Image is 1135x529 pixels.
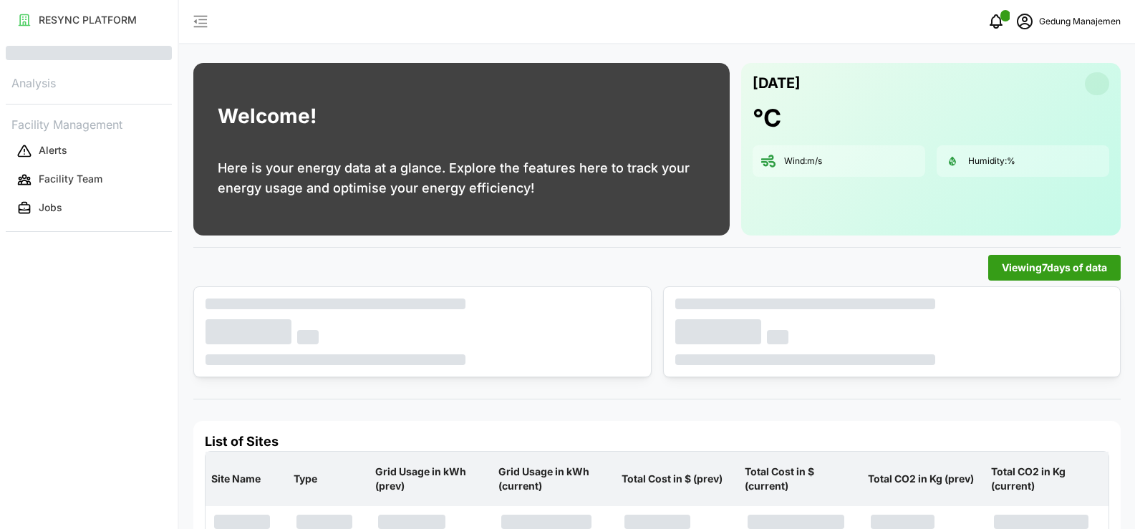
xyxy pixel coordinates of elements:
p: Total CO2 in Kg (current) [988,453,1106,505]
a: Alerts [6,137,172,165]
p: [DATE] [753,72,801,95]
p: Humidity: % [968,155,1015,168]
p: Grid Usage in kWh (prev) [372,453,490,505]
button: Jobs [6,195,172,221]
p: Total CO2 in Kg (prev) [865,460,982,498]
p: Here is your energy data at a glance. Explore the features here to track your energy usage and op... [218,158,705,198]
p: Facility Management [6,113,172,134]
p: Site Name [208,460,285,498]
p: Facility Team [39,172,102,186]
a: RESYNC PLATFORM [6,6,172,34]
h4: List of Sites [205,432,1109,451]
button: schedule [1010,7,1039,36]
h1: °C [753,102,781,134]
p: Wind: m/s [784,155,822,168]
p: Total Cost in $ (current) [742,453,859,505]
p: Alerts [39,143,67,157]
h1: Welcome! [218,101,317,132]
p: Total Cost in $ (prev) [619,460,736,498]
button: Facility Team [6,167,172,193]
button: notifications [982,7,1010,36]
p: Jobs [39,200,62,215]
button: RESYNC PLATFORM [6,7,172,33]
p: Type [291,460,367,498]
p: Grid Usage in kWh (current) [496,453,613,505]
p: Gedung Manajemen [1039,15,1121,29]
button: Alerts [6,138,172,164]
a: Jobs [6,194,172,223]
button: Viewing7days of data [988,255,1121,281]
p: Analysis [6,72,172,92]
p: RESYNC PLATFORM [39,13,137,27]
span: Viewing 7 days of data [1002,256,1107,280]
a: Facility Team [6,165,172,194]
